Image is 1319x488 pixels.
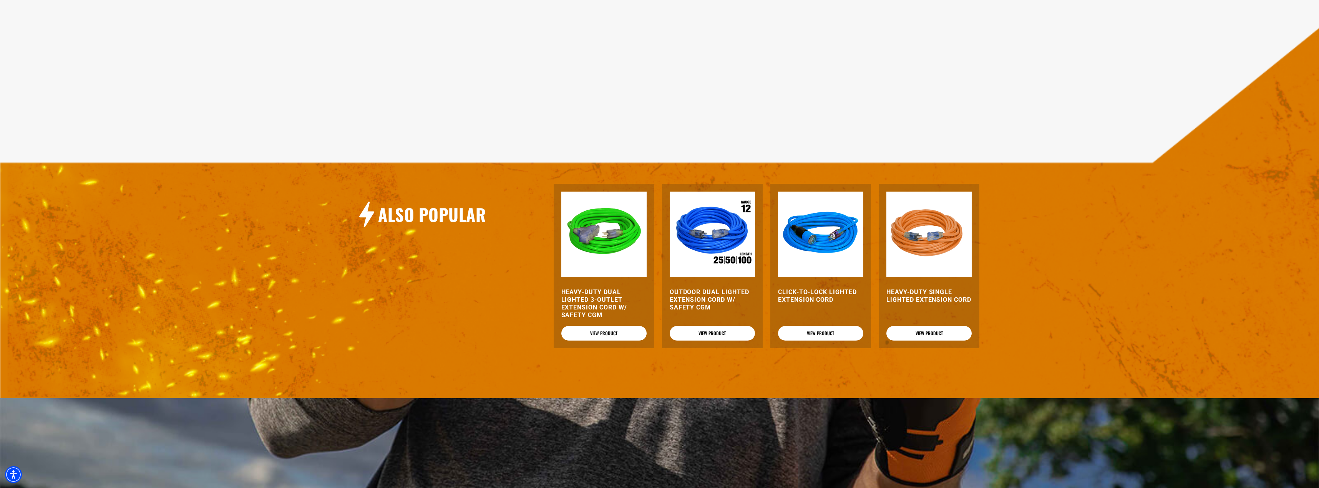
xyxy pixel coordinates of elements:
[378,203,486,225] h2: Also Popular
[886,192,972,277] img: orange
[778,288,863,304] a: Click-to-Lock Lighted Extension Cord
[670,192,755,277] img: Outdoor Dual Lighted Extension Cord w/ Safety CGM
[561,326,647,341] a: View Product
[670,326,755,341] a: View Product
[886,288,972,304] a: Heavy-Duty Single Lighted Extension Cord
[561,192,647,277] img: neon green
[886,326,972,341] a: View Product
[670,288,755,311] a: Outdoor Dual Lighted Extension Cord w/ Safety CGM
[778,326,863,341] a: View Product
[778,192,863,277] img: blue
[5,466,22,483] div: Accessibility Menu
[561,288,647,319] a: Heavy-Duty Dual Lighted 3-Outlet Extension Cord w/ Safety CGM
